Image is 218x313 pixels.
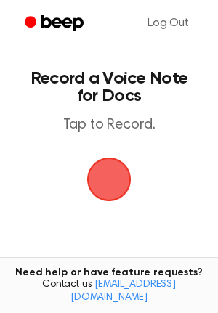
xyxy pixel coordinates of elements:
[133,6,203,41] a: Log Out
[26,70,192,105] h1: Record a Voice Note for Docs
[15,9,97,38] a: Beep
[26,116,192,134] p: Tap to Record.
[70,280,176,303] a: [EMAIL_ADDRESS][DOMAIN_NAME]
[9,279,209,304] span: Contact us
[87,158,131,201] img: Beep Logo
